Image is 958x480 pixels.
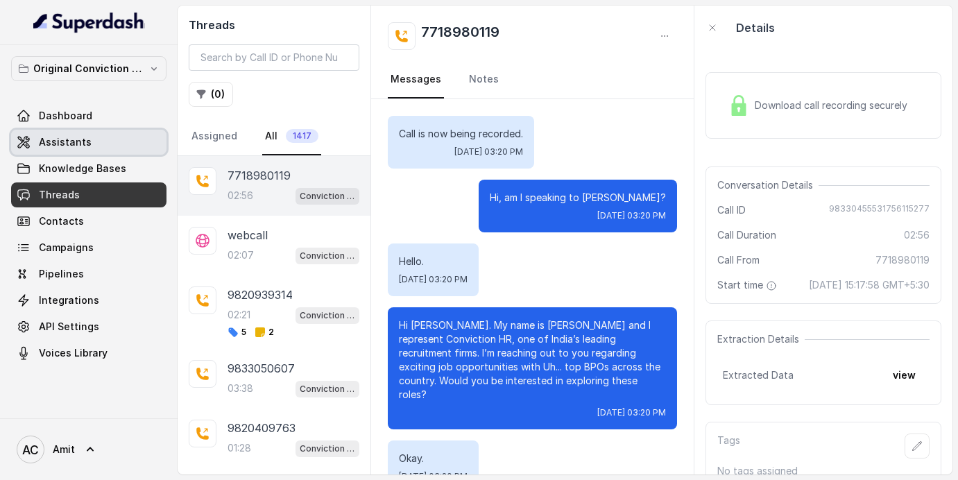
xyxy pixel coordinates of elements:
[454,146,523,157] span: [DATE] 03:20 PM
[466,61,502,98] a: Notes
[809,278,930,292] span: [DATE] 15:17:58 GMT+5:30
[399,274,468,285] span: [DATE] 03:20 PM
[11,235,166,260] a: Campaigns
[717,332,805,346] span: Extraction Details
[228,167,291,184] p: 7718980119
[300,309,355,323] p: Conviction HR Outbound Assistant
[11,56,166,81] button: Original Conviction Workspace
[53,443,75,456] span: Amit
[717,464,930,478] p: No tags assigned
[228,420,296,436] p: 9820409763
[189,82,233,107] button: (0)
[399,452,468,465] p: Okay.
[286,129,318,143] span: 1417
[228,360,295,377] p: 9833050607
[11,156,166,181] a: Knowledge Bases
[11,341,166,366] a: Voices Library
[11,288,166,313] a: Integrations
[11,182,166,207] a: Threads
[228,286,293,303] p: 9820939314
[189,17,359,33] h2: Threads
[300,249,355,263] p: Conviction HR Outbound Assistant
[717,253,760,267] span: Call From
[11,130,166,155] a: Assistants
[39,346,108,360] span: Voices Library
[11,314,166,339] a: API Settings
[904,228,930,242] span: 02:56
[717,178,819,192] span: Conversation Details
[33,60,144,77] p: Original Conviction Workspace
[228,327,246,338] span: 5
[755,98,913,112] span: Download call recording securely
[300,189,355,203] p: Conviction HR Outbound Assistant
[829,203,930,217] span: 98330455531756115277
[189,118,240,155] a: Assigned
[728,95,749,116] img: Lock Icon
[189,118,359,155] nav: Tabs
[388,61,676,98] nav: Tabs
[399,255,468,268] p: Hello.
[399,127,523,141] p: Call is now being recorded.
[717,434,740,458] p: Tags
[884,363,924,388] button: view
[39,267,84,281] span: Pipelines
[490,191,666,205] p: Hi, am I speaking to [PERSON_NAME]?
[39,109,92,123] span: Dashboard
[736,19,775,36] p: Details
[39,320,99,334] span: API Settings
[11,103,166,128] a: Dashboard
[189,44,359,71] input: Search by Call ID or Phone Number
[228,382,253,395] p: 03:38
[717,278,780,292] span: Start time
[388,61,444,98] a: Messages
[11,262,166,286] a: Pipelines
[717,203,746,217] span: Call ID
[300,382,355,396] p: Conviction HR Outbound Assistant
[228,441,251,455] p: 01:28
[11,209,166,234] a: Contacts
[723,368,794,382] span: Extracted Data
[717,228,776,242] span: Call Duration
[22,443,39,457] text: AC
[11,430,166,469] a: Amit
[39,162,126,175] span: Knowledge Bases
[255,327,274,338] span: 2
[228,189,253,203] p: 02:56
[39,241,94,255] span: Campaigns
[875,253,930,267] span: 7718980119
[399,318,665,402] p: Hi [PERSON_NAME]. My name is [PERSON_NAME] and I represent Conviction HR, one of India’s leading ...
[33,11,145,33] img: light.svg
[300,442,355,456] p: Conviction HR Outbound Assistant
[39,293,99,307] span: Integrations
[228,248,254,262] p: 02:07
[39,135,92,149] span: Assistants
[228,308,250,322] p: 02:21
[421,22,499,50] h2: 7718980119
[597,210,666,221] span: [DATE] 03:20 PM
[39,214,84,228] span: Contacts
[262,118,321,155] a: All1417
[228,227,268,243] p: webcall
[597,407,666,418] span: [DATE] 03:20 PM
[39,188,80,202] span: Threads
